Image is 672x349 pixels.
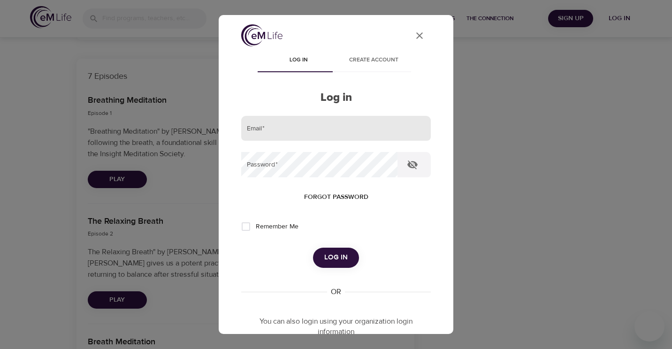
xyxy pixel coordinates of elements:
[241,91,431,105] h2: Log in
[408,24,431,47] button: close
[267,55,330,65] span: Log in
[241,50,431,72] div: disabled tabs example
[256,222,298,232] span: Remember Me
[313,248,359,267] button: Log in
[304,191,368,203] span: Forgot password
[241,24,283,46] img: logo
[327,287,345,297] div: OR
[241,316,431,338] p: You can also login using your organization login information
[300,189,372,206] button: Forgot password
[342,55,405,65] span: Create account
[324,251,348,264] span: Log in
